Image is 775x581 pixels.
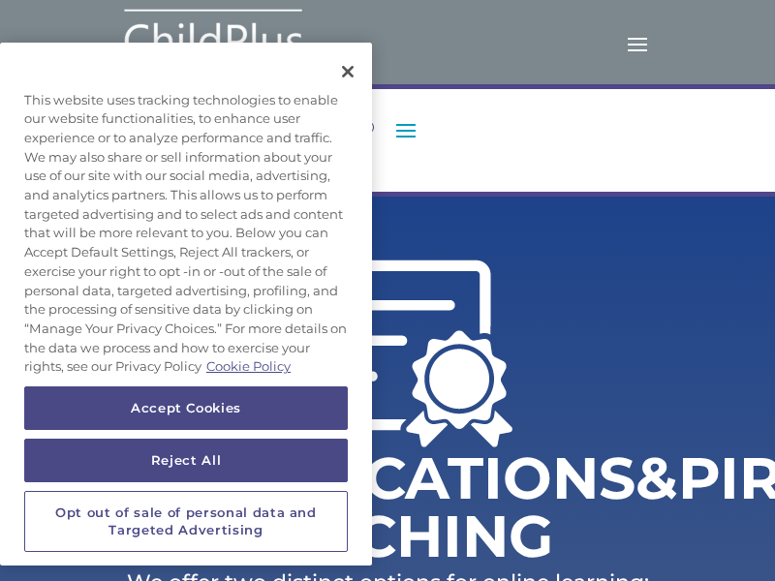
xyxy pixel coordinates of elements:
button: Accept Cookies [24,386,348,429]
h1: Certifications PIR Coaching [131,449,644,575]
span: & [635,443,678,513]
button: Reject All [24,439,348,481]
button: Close [326,50,369,93]
a: More information about your privacy, opens in a new tab [206,359,291,375]
button: Opt out of sale of personal data and Targeted Advertising [24,491,348,552]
